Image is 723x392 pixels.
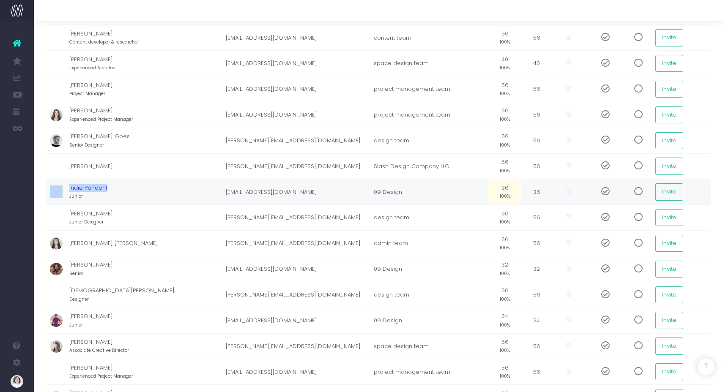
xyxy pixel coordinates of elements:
small: 100% [500,166,510,174]
img: profile_images [50,83,63,95]
img: profile_images [50,365,63,378]
td: [EMAIL_ADDRESS][DOMAIN_NAME] [222,308,370,333]
td: 40 [522,51,551,76]
button: Invite [655,158,683,174]
img: profile_images [50,160,63,173]
td: [PERSON_NAME][EMAIL_ADDRESS][DOMAIN_NAME] [222,231,370,256]
small: 100% [500,372,510,379]
img: profile_images [50,109,63,121]
small: 100% [500,63,510,71]
td: 56 [488,205,522,231]
td: [EMAIL_ADDRESS][DOMAIN_NAME] [222,102,370,128]
td: 36 [522,179,551,205]
small: 100% [500,243,510,251]
td: 56 [488,282,522,308]
td: project management team [370,102,488,128]
td: content team [370,25,488,51]
img: profile_images [50,237,63,250]
button: Invite [655,312,683,329]
td: 56 [488,128,522,153]
td: [EMAIL_ADDRESS][DOMAIN_NAME] [222,25,370,51]
td: 56 [522,282,551,308]
td: 32 [522,256,551,282]
td: 56 [522,76,551,102]
td: 56 [522,231,551,256]
td: 56 [522,128,551,153]
td: [PERSON_NAME] [69,308,222,333]
td: 09 Design [370,179,488,205]
small: 100% [500,192,510,199]
button: Invite [655,81,683,98]
button: Invite [655,106,683,123]
td: space design team [370,51,488,76]
small: Senior [69,269,83,277]
td: 56 [488,153,522,179]
td: [PERSON_NAME] [69,51,222,76]
td: 36 [488,179,522,205]
small: Senior Designer [69,141,104,148]
small: 100% [500,89,510,97]
td: 56 [522,333,551,359]
td: 09 Design [370,256,488,282]
img: profile_images [50,185,63,198]
td: 56 [488,102,522,128]
td: [PERSON_NAME] Goes [69,128,222,153]
td: [PERSON_NAME] [PERSON_NAME] [69,231,222,256]
td: admin team [370,231,488,256]
td: [PERSON_NAME] [69,153,222,179]
td: 56 [488,359,522,385]
button: Invite [655,183,683,200]
td: project management team [370,76,488,102]
button: Invite [655,235,683,252]
small: Junior [69,321,83,328]
small: Experienced Architect [69,63,117,71]
td: 56 [522,205,551,231]
small: Content developer & researcher [69,38,139,45]
td: project management team [370,359,488,385]
td: [EMAIL_ADDRESS][DOMAIN_NAME] [222,256,370,282]
small: 100% [500,218,510,225]
td: [PERSON_NAME] [69,25,222,51]
td: [PERSON_NAME] [69,76,222,102]
small: 100% [500,321,510,328]
td: 56 [522,359,551,385]
td: [PERSON_NAME] [69,333,222,359]
small: 100% [500,346,510,354]
img: profile_images [50,134,63,147]
small: Project Manager [69,89,105,97]
small: 100% [500,295,510,302]
small: Junior Designer [69,218,104,225]
small: Experienced Project Manager [69,372,133,379]
td: [EMAIL_ADDRESS][DOMAIN_NAME] [222,359,370,385]
td: 56 [488,76,522,102]
td: 56 [522,153,551,179]
td: design team [370,282,488,308]
td: 56 [522,102,551,128]
td: Indie Pendent [69,179,222,205]
small: Junior [69,192,83,199]
button: Invite [655,261,683,278]
td: space design team [370,333,488,359]
td: 56 [488,25,522,51]
button: Invite [655,286,683,303]
button: Invite [655,209,683,226]
small: 100% [500,269,510,277]
img: profile_images [50,211,63,224]
img: profile_images [50,57,63,70]
img: images/default_profile_image.png [11,375,23,388]
td: 24 [488,308,522,333]
td: [PERSON_NAME] [69,359,222,385]
td: 56 [488,231,522,256]
td: 32 [488,256,522,282]
td: Slash Design Company LLC [370,153,488,179]
td: [PERSON_NAME] [69,205,222,231]
td: 09 Design [370,308,488,333]
td: 40 [488,51,522,76]
img: profile_images [50,314,63,327]
small: 100% [500,115,510,122]
td: [PERSON_NAME][EMAIL_ADDRESS][DOMAIN_NAME] [222,282,370,308]
td: [PERSON_NAME][EMAIL_ADDRESS][DOMAIN_NAME] [222,153,370,179]
img: profile_images [50,289,63,301]
img: profile_images [50,263,63,275]
button: Invite [655,29,683,46]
